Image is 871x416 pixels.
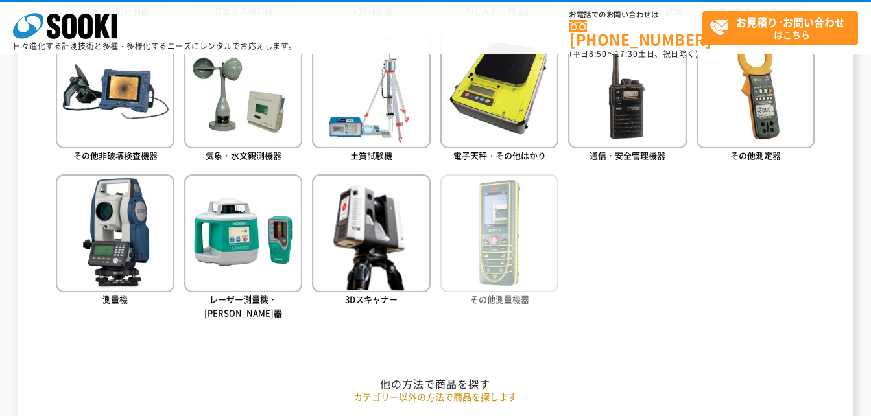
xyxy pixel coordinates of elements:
[312,30,430,164] a: 土質試験機
[184,174,302,322] a: レーザー測量機・[PERSON_NAME]器
[56,377,815,391] h2: 他の方法で商品を探す
[697,30,815,148] img: その他測定器
[345,293,398,305] span: 3Dスキャナー
[569,20,702,47] a: [PHONE_NUMBER]
[710,12,857,44] span: はこちら
[697,30,815,164] a: その他測定器
[312,174,430,292] img: 3Dスキャナー
[568,30,686,148] img: 通信・安全管理機器
[184,174,302,292] img: レーザー測量機・墨出器
[56,30,174,148] img: その他非破壊検査機器
[615,48,638,60] span: 17:30
[13,42,297,50] p: 日々進化する計測技術と多種・多様化するニーズにレンタルでお応えします。
[56,174,174,308] a: 測量機
[569,11,702,19] span: お電話でのお問い合わせは
[73,149,158,161] span: その他非破壊検査機器
[204,293,282,319] span: レーザー測量機・[PERSON_NAME]器
[312,174,430,308] a: 3Dスキャナー
[730,149,781,161] span: その他測定器
[702,11,858,45] a: お見積り･お問い合わせはこちら
[56,390,815,404] p: カテゴリー以外の方法で商品を探します
[184,30,302,148] img: 気象・水文観測機器
[440,174,558,292] img: その他測量機器
[568,30,686,164] a: 通信・安全管理機器
[312,30,430,148] img: 土質試験機
[440,30,558,164] a: 電子天秤・その他はかり
[350,149,392,161] span: 土質試験機
[736,14,845,30] strong: お見積り･お問い合わせ
[56,30,174,164] a: その他非破壊検査機器
[590,149,665,161] span: 通信・安全管理機器
[569,48,698,60] span: (平日 ～ 土日、祝日除く)
[470,293,529,305] span: その他測量機器
[102,293,128,305] span: 測量機
[56,174,174,292] img: 測量機
[589,48,607,60] span: 8:50
[453,149,546,161] span: 電子天秤・その他はかり
[184,30,302,164] a: 気象・水文観測機器
[206,149,281,161] span: 気象・水文観測機器
[440,174,558,308] a: その他測量機器
[440,30,558,148] img: 電子天秤・その他はかり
